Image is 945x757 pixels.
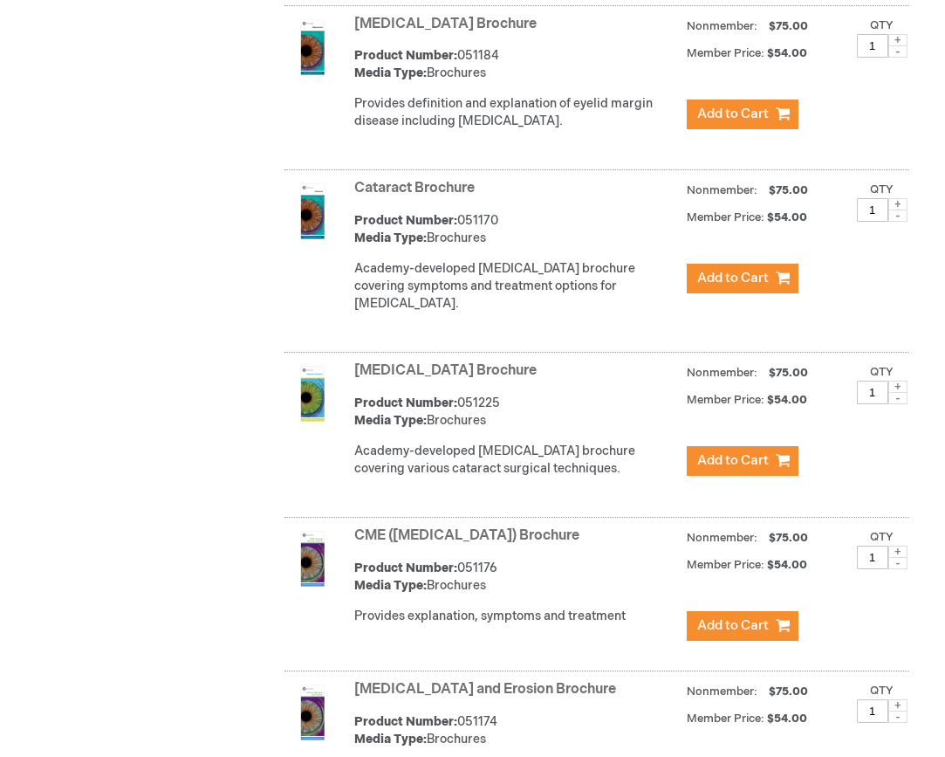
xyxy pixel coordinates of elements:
strong: Product Number: [354,714,457,729]
strong: Media Type: [354,65,427,80]
strong: Member Price: [687,46,764,60]
button: Add to Cart [687,264,798,293]
span: $75.00 [766,19,811,33]
a: [MEDICAL_DATA] Brochure [354,16,537,32]
span: $75.00 [766,685,811,699]
strong: Media Type: [354,413,427,428]
span: $54.00 [767,46,810,60]
strong: Nonmember: [687,16,757,38]
strong: Nonmember: [687,527,757,549]
div: 051184 Brochures [354,47,678,82]
label: Qty [870,18,894,32]
label: Qty [870,365,894,379]
strong: Product Number: [354,396,457,410]
strong: Product Number: [354,213,457,228]
button: Add to Cart [687,446,798,476]
strong: Nonmember: [687,362,757,384]
span: Add to Cart [697,106,769,122]
input: Qty [857,699,888,723]
div: 051225 Brochures [354,395,678,430]
span: Add to Cart [697,617,769,634]
p: Academy-developed [MEDICAL_DATA] brochure covering symptoms and treatment options for [MEDICAL_DA... [354,260,678,313]
strong: Media Type: [354,231,427,245]
span: Add to Cart [697,452,769,469]
div: Provides definition and explanation of eyelid margin disease including [MEDICAL_DATA]. [354,95,678,130]
strong: Member Price: [687,393,764,407]
span: $54.00 [767,393,810,407]
span: $75.00 [766,531,811,545]
label: Qty [870,530,894,544]
img: Cataract Brochure [284,183,340,239]
span: $54.00 [767,210,810,224]
input: Qty [857,34,888,58]
a: [MEDICAL_DATA] and Erosion Brochure [354,681,616,698]
strong: Media Type: [354,578,427,593]
span: $54.00 [767,558,810,572]
input: Qty [857,198,888,222]
a: Cataract Brochure [354,180,475,196]
div: 051174 Brochures [354,713,678,748]
strong: Member Price: [687,558,764,572]
button: Add to Cart [687,100,798,129]
strong: Member Price: [687,210,764,224]
img: Blepharitis Brochure [284,19,340,75]
span: $75.00 [766,183,811,197]
a: CME ([MEDICAL_DATA]) Brochure [354,527,579,544]
strong: Media Type: [354,732,427,747]
strong: Product Number: [354,48,457,63]
a: [MEDICAL_DATA] Brochure [354,362,537,379]
button: Add to Cart [687,611,798,641]
span: $54.00 [767,712,810,726]
label: Qty [870,182,894,196]
div: Academy-developed [MEDICAL_DATA] brochure covering various cataract surgical techniques. [354,443,678,478]
div: Provides explanation, symptoms and treatment [354,608,678,625]
strong: Product Number: [354,561,457,575]
span: $75.00 [766,366,811,380]
img: Corneal Abrasion and Erosion Brochure [284,685,340,740]
input: Qty [857,381,888,404]
strong: Nonmember: [687,681,757,703]
span: Add to Cart [697,270,769,286]
div: 051176 Brochures [354,560,678,595]
div: 051170 Brochures [354,212,678,247]
img: Cataract Surgery Brochure [284,366,340,422]
strong: Nonmember: [687,180,757,202]
img: CME (Cystoid Macular Edema) Brochure [284,531,340,587]
input: Qty [857,546,888,569]
label: Qty [870,684,894,698]
strong: Member Price: [687,712,764,726]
